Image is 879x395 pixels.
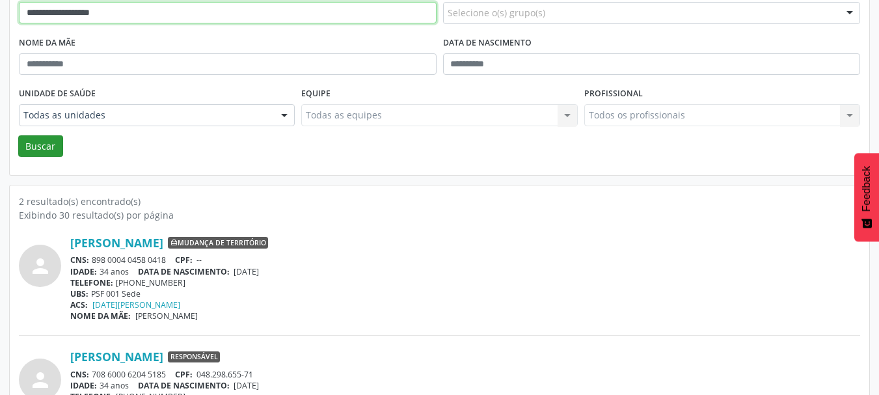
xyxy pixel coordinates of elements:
[23,109,268,122] span: Todas as unidades
[70,266,860,277] div: 34 anos
[92,299,180,310] a: [DATE][PERSON_NAME]
[70,349,163,364] a: [PERSON_NAME]
[70,254,860,266] div: 898 0004 0458 0418
[29,254,52,278] i: person
[70,266,97,277] span: IDADE:
[138,380,230,391] span: DATA DE NASCIMENTO:
[854,153,879,241] button: Feedback - Mostrar pesquisa
[301,84,331,104] label: Equipe
[138,266,230,277] span: DATA DE NASCIMENTO:
[448,6,545,20] span: Selecione o(s) grupo(s)
[19,195,860,208] div: 2 resultado(s) encontrado(s)
[19,84,96,104] label: Unidade de saúde
[70,254,89,266] span: CNS:
[70,369,89,380] span: CNS:
[70,299,88,310] span: ACS:
[70,288,88,299] span: UBS:
[234,380,259,391] span: [DATE]
[196,254,202,266] span: --
[70,288,860,299] div: PSF 001 Sede
[234,266,259,277] span: [DATE]
[70,277,860,288] div: [PHONE_NUMBER]
[70,369,860,380] div: 708 6000 6204 5185
[19,33,75,53] label: Nome da mãe
[70,310,131,321] span: NOME DA MÃE:
[19,208,860,222] div: Exibindo 30 resultado(s) por página
[861,166,872,211] span: Feedback
[70,277,113,288] span: TELEFONE:
[175,369,193,380] span: CPF:
[168,351,220,363] span: Responsável
[168,237,268,249] span: Mudança de território
[18,135,63,157] button: Buscar
[70,380,860,391] div: 34 anos
[584,84,643,104] label: Profissional
[70,236,163,250] a: [PERSON_NAME]
[175,254,193,266] span: CPF:
[443,33,532,53] label: Data de nascimento
[196,369,253,380] span: 048.298.655-71
[70,380,97,391] span: IDADE:
[135,310,198,321] span: [PERSON_NAME]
